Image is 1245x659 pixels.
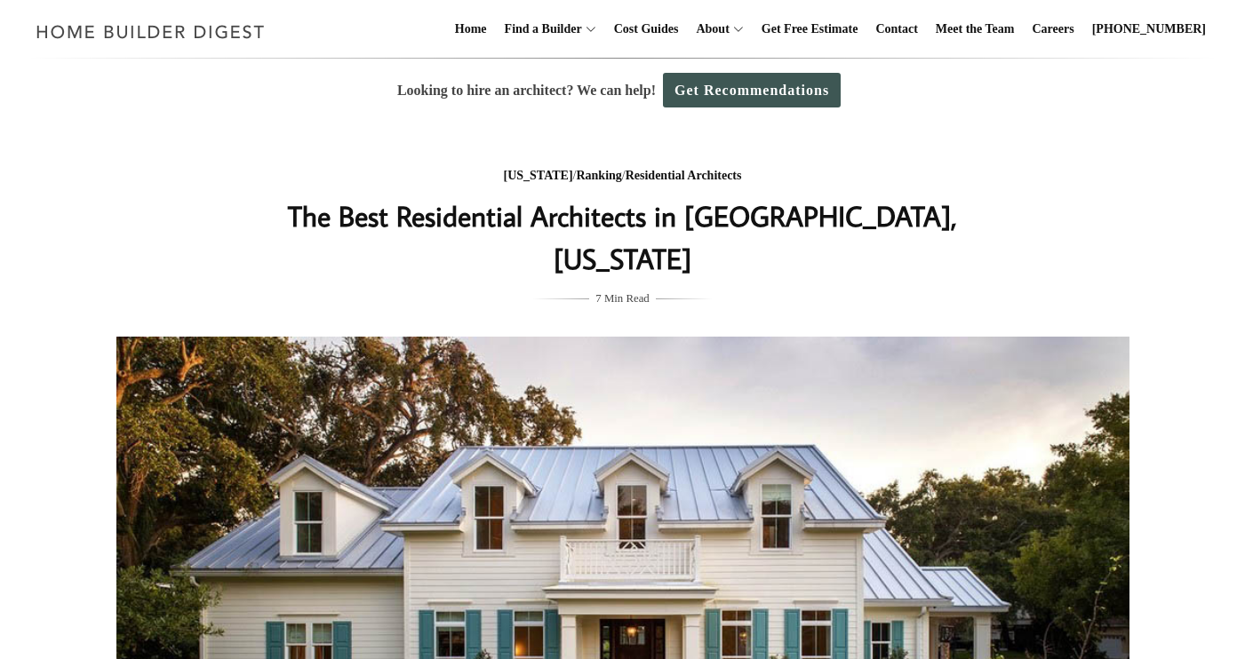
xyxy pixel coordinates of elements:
h1: The Best Residential Architects in [GEOGRAPHIC_DATA], [US_STATE] [268,195,978,280]
a: [PHONE_NUMBER] [1085,1,1213,58]
a: Cost Guides [607,1,686,58]
div: / / [268,165,978,187]
a: Get Free Estimate [754,1,866,58]
a: Careers [1026,1,1081,58]
span: 7 Min Read [595,289,649,308]
a: Contact [868,1,924,58]
a: Home [448,1,494,58]
a: Ranking [576,169,621,182]
a: [US_STATE] [504,169,573,182]
a: Meet the Team [929,1,1022,58]
a: About [689,1,729,58]
img: Home Builder Digest [28,14,273,49]
a: Get Recommendations [663,73,841,107]
a: Residential Architects [626,169,742,182]
a: Find a Builder [498,1,582,58]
